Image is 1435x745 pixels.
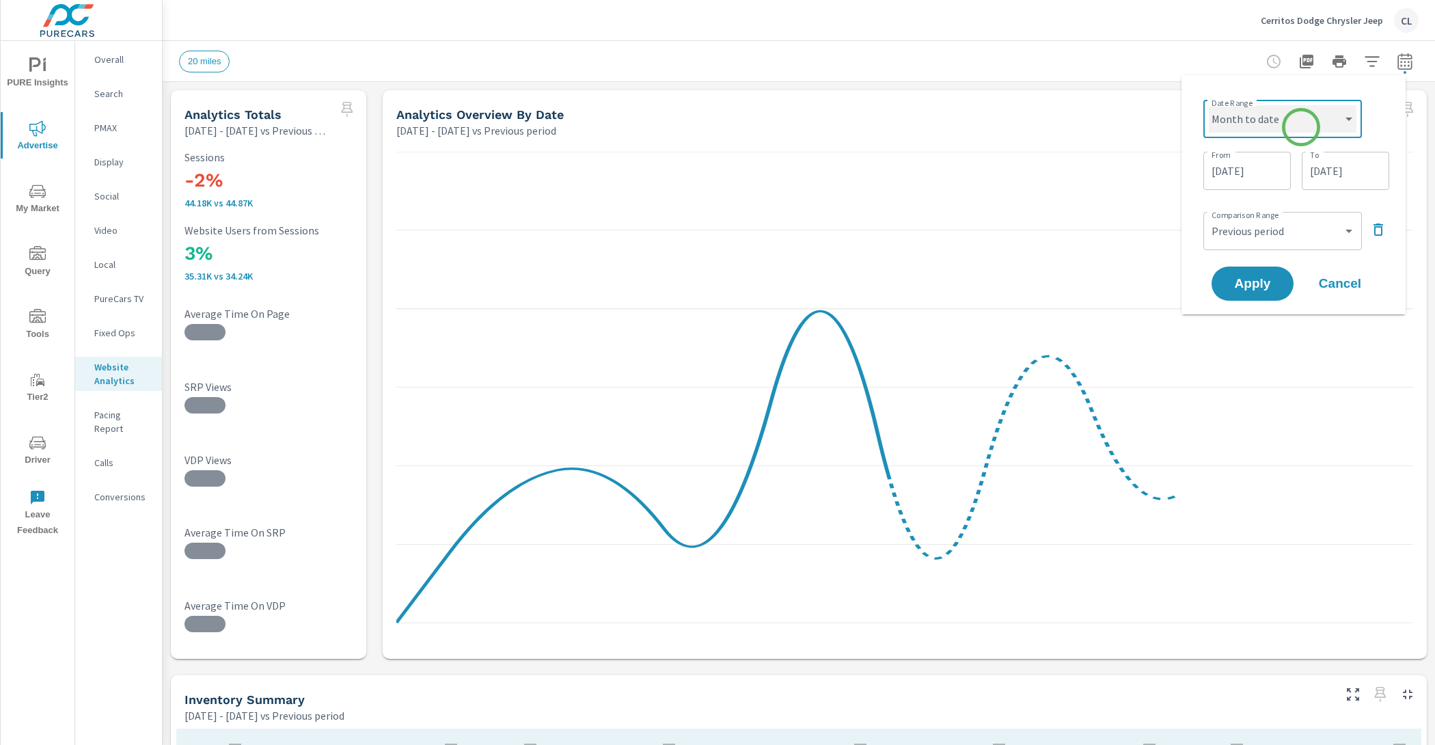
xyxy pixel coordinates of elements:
[94,326,151,340] p: Fixed Ops
[336,98,358,120] span: Select a preset date range to save this widget
[1397,98,1419,120] span: Select a preset date range to save this widget
[75,323,162,343] div: Fixed Ops
[1397,683,1419,705] button: Minimize Widget
[75,357,162,391] div: Website Analytics
[1261,14,1383,27] p: Cerritos Dodge Chrysler Jeep
[1391,48,1419,75] button: Select Date Range
[75,152,162,172] div: Display
[184,526,365,539] p: Average Time On SRP
[5,489,70,539] span: Leave Feedback
[1225,226,1281,239] span: Apply
[5,246,70,280] span: Query
[94,121,151,135] p: PMAX
[75,288,162,309] div: PureCars TV
[75,487,162,507] div: Conversions
[1,41,74,544] div: nav menu
[396,107,564,122] h5: Analytics Overview By Date
[5,372,70,405] span: Tier2
[94,292,151,306] p: PureCars TV
[184,453,365,467] p: VDP Views
[1299,215,1381,249] button: Cancel
[94,258,151,271] p: Local
[94,87,151,100] p: Search
[184,692,305,707] h5: Inventory Summary
[1313,226,1367,238] span: Cancel
[184,599,365,612] p: Average Time On VDP
[184,151,365,163] p: Sessions
[94,155,151,169] p: Display
[1342,683,1364,705] button: Make Fullscreen
[1210,214,1295,249] button: Apply
[184,122,325,139] p: [DATE] - [DATE] vs Previous period
[5,57,70,91] span: PURE Insights
[75,452,162,473] div: Calls
[1326,48,1353,75] button: Print Report
[94,456,151,470] p: Calls
[94,223,151,237] p: Video
[184,380,365,394] p: SRP Views
[184,707,344,724] p: [DATE] - [DATE] vs Previous period
[75,220,162,241] div: Video
[75,118,162,138] div: PMAX
[94,53,151,66] p: Overall
[5,435,70,468] span: Driver
[75,83,162,104] div: Search
[396,122,556,139] p: [DATE] - [DATE] vs Previous period
[184,307,365,321] p: Average Time On Page
[1358,48,1386,75] button: Apply Filters
[75,405,162,439] div: Pacing Report
[5,120,70,154] span: Advertise
[94,360,151,388] p: Website Analytics
[75,186,162,206] div: Social
[184,198,365,208] p: 44,175 vs 44,874
[94,189,151,203] p: Social
[184,169,365,192] h3: -2%
[94,408,151,435] p: Pacing Report
[184,224,365,236] p: Website Users from Sessions
[5,183,70,217] span: My Market
[1293,48,1320,75] button: "Export Report to PDF"
[184,242,365,265] h3: 3%
[75,49,162,70] div: Overall
[180,56,229,66] span: 20 miles
[1394,8,1419,33] div: CL
[184,271,365,282] p: 35,312 vs 34,239
[5,309,70,342] span: Tools
[1369,683,1391,705] span: Select a preset date range to save this widget
[184,107,282,122] h5: Analytics Totals
[75,254,162,275] div: Local
[94,490,151,504] p: Conversions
